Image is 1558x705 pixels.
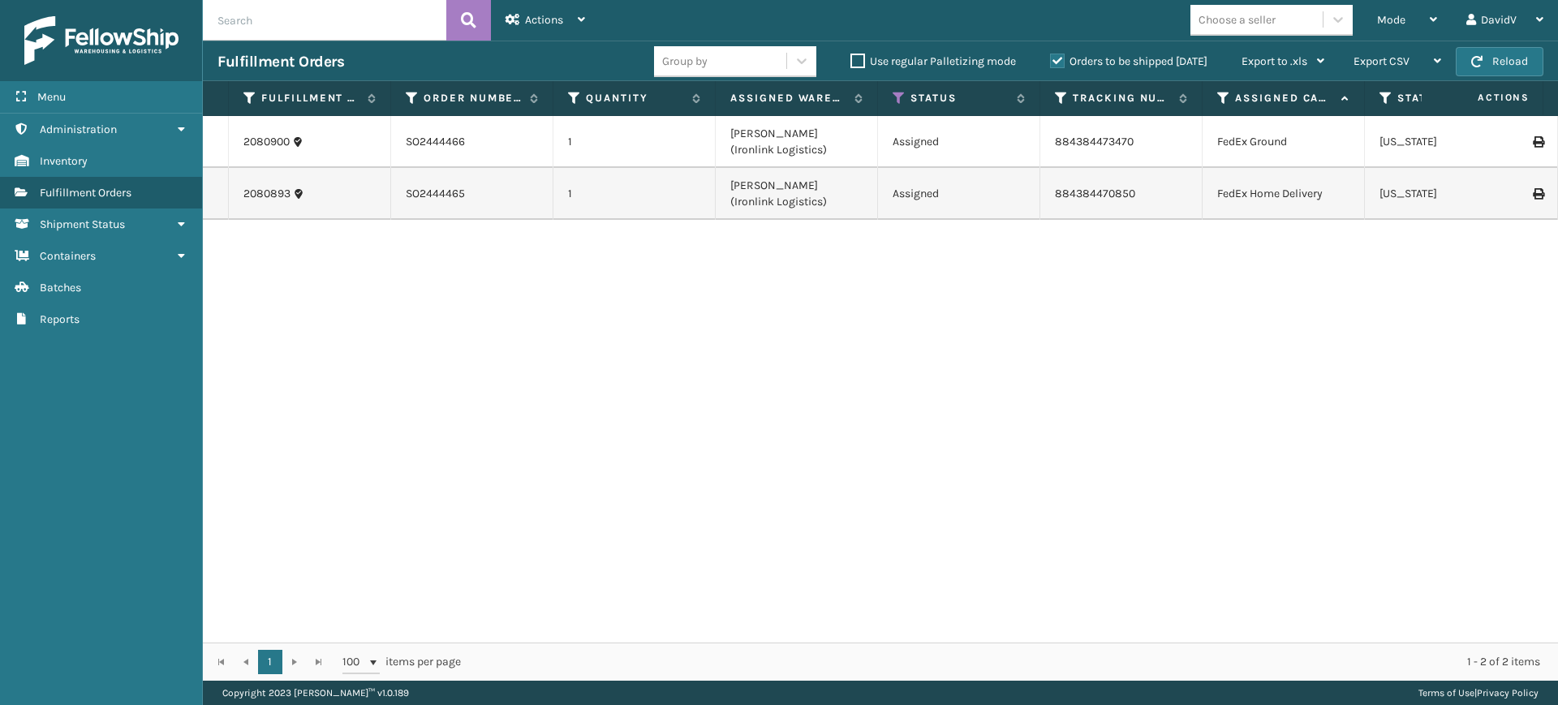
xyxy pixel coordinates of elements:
span: Batches [40,281,81,294]
span: Reports [40,312,80,326]
label: State [1397,91,1496,105]
a: Terms of Use [1418,687,1474,699]
span: Fulfillment Orders [40,186,131,200]
span: items per page [342,650,461,674]
span: 100 [342,654,367,670]
span: Menu [37,90,66,104]
td: SO2444465 [391,168,553,220]
span: Export to .xls [1242,54,1307,68]
label: Use regular Palletizing mode [850,54,1016,68]
span: Inventory [40,154,88,168]
div: | [1418,681,1539,705]
td: FedEx Ground [1203,116,1365,168]
h3: Fulfillment Orders [217,52,344,71]
td: Assigned [878,116,1040,168]
label: Quantity [586,91,684,105]
a: 884384473470 [1055,135,1134,148]
img: logo [24,16,179,65]
span: Actions [525,13,563,27]
td: [PERSON_NAME] (Ironlink Logistics) [716,168,878,220]
button: Reload [1456,47,1543,76]
span: Containers [40,249,96,263]
div: 1 - 2 of 2 items [484,654,1540,670]
label: Order Number [424,91,522,105]
label: Orders to be shipped [DATE] [1050,54,1207,68]
span: Administration [40,123,117,136]
div: Group by [662,53,708,70]
span: Actions [1427,84,1539,111]
td: [US_STATE] [1365,116,1527,168]
i: Print Label [1533,136,1543,148]
label: Tracking Number [1073,91,1171,105]
td: [PERSON_NAME] (Ironlink Logistics) [716,116,878,168]
a: 1 [258,650,282,674]
a: 2080893 [243,186,291,202]
label: Fulfillment Order Id [261,91,359,105]
td: FedEx Home Delivery [1203,168,1365,220]
i: Print Label [1533,188,1543,200]
td: SO2444466 [391,116,553,168]
a: Privacy Policy [1477,687,1539,699]
td: [US_STATE] [1365,168,1527,220]
label: Assigned Carrier Service [1235,91,1333,105]
td: Assigned [878,168,1040,220]
span: Shipment Status [40,217,125,231]
div: Choose a seller [1199,11,1276,28]
a: 884384470850 [1055,187,1135,200]
span: Mode [1377,13,1405,27]
label: Assigned Warehouse [730,91,846,105]
td: 1 [553,168,716,220]
span: Export CSV [1354,54,1410,68]
label: Status [910,91,1009,105]
p: Copyright 2023 [PERSON_NAME]™ v 1.0.189 [222,681,409,705]
a: 2080900 [243,134,290,150]
td: 1 [553,116,716,168]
